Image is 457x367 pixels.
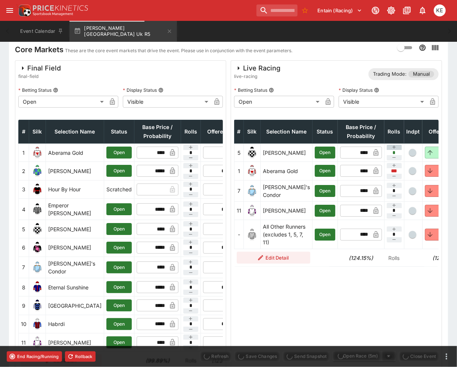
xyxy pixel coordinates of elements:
[31,299,43,311] img: runner 9
[53,88,58,93] button: Betting Status
[338,120,384,143] th: Base Price / Probability
[369,4,382,17] button: Connected to PK
[432,2,448,19] button: Kelvin Entwisle
[373,70,407,78] p: Trading Mode:
[31,165,43,177] img: runner 2
[19,333,29,352] td: 11
[442,352,451,361] button: more
[299,4,311,16] button: No Bookmarks
[385,4,398,17] button: Toggle light/dark mode
[19,297,29,315] td: 9
[384,120,404,143] th: Rolls
[31,242,43,254] img: runner 6
[234,120,244,143] th: #
[33,12,73,16] img: Sportsbook Management
[69,21,177,42] button: [PERSON_NAME][GEOGRAPHIC_DATA] Uk R5
[18,73,61,80] span: final-field
[46,120,104,143] th: Selection Name
[46,238,104,257] td: [PERSON_NAME]
[46,143,104,161] td: Aberama Gold
[123,87,157,93] p: Display Status
[46,180,104,198] td: Hour By Hour
[33,5,88,11] img: PriceKinetics
[416,4,429,17] button: Notifications
[269,88,274,93] button: Betting Status
[234,162,244,180] td: 1
[19,238,29,257] td: 6
[374,88,379,93] button: Display Status
[19,315,29,333] td: 10
[19,257,29,278] td: 7
[244,120,261,143] th: Silk
[315,229,335,241] button: Open
[246,147,258,159] img: runner 5
[315,205,335,217] button: Open
[246,185,258,197] img: runner 7
[18,87,52,93] p: Betting Status
[404,120,422,143] th: Independent
[234,64,280,73] div: Live Racing
[181,120,201,143] th: Rolls
[106,223,132,235] button: Open
[315,147,335,159] button: Open
[19,143,29,161] td: 1
[19,162,29,180] td: 2
[16,21,68,42] button: Event Calendar
[261,143,313,161] td: [PERSON_NAME]
[46,333,104,352] td: [PERSON_NAME]
[261,201,313,220] td: [PERSON_NAME]
[106,203,132,215] button: Open
[31,261,43,273] img: runner 7
[106,281,132,293] button: Open
[18,64,61,73] div: Final Field
[313,4,367,16] button: Select Tenant
[106,318,132,330] button: Open
[313,120,338,143] th: Status
[31,203,43,215] img: runner 4
[106,185,132,193] p: Scratched
[234,143,244,161] td: 5
[65,351,96,362] button: Rollback
[46,162,104,180] td: [PERSON_NAME]
[31,318,43,330] img: runner 10
[106,261,132,273] button: Open
[19,120,29,143] th: #
[340,254,382,262] h6: (124.15%)
[46,199,104,220] td: Emperor [PERSON_NAME]
[315,185,335,197] button: Open
[386,254,402,262] p: Rolls
[16,3,31,18] img: PriceKinetics Logo
[7,351,62,362] button: End Racing/Running
[400,4,414,17] button: Documentation
[408,70,434,78] span: Manual
[201,120,248,143] th: Offered Price
[339,87,373,93] p: Display Status
[106,147,132,159] button: Open
[234,201,244,220] td: 11
[234,96,322,108] div: Open
[246,229,258,241] img: blank-silk.png
[19,278,29,296] td: 8
[19,199,29,220] td: 4
[29,120,46,143] th: Silk
[31,147,43,159] img: runner 1
[333,351,396,361] div: split button
[234,87,267,93] p: Betting Status
[15,45,63,54] h4: Core Markets
[134,120,181,143] th: Base Price / Probability
[106,165,132,177] button: Open
[106,336,132,348] button: Open
[106,242,132,254] button: Open
[123,96,211,108] div: Visible
[46,257,104,278] td: [PERSON_NAME]'s Condor
[65,47,292,54] p: These are the core event markets that drive the event. Please use in conjunction with the event p...
[158,88,164,93] button: Display Status
[106,299,132,311] button: Open
[19,180,29,198] td: 3
[257,4,298,16] input: search
[434,4,446,16] div: Kelvin Entwisle
[46,278,104,296] td: Eternal Sunshine
[261,180,313,201] td: [PERSON_NAME]'s Condor
[234,180,244,201] td: 7
[31,336,43,348] img: runner 11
